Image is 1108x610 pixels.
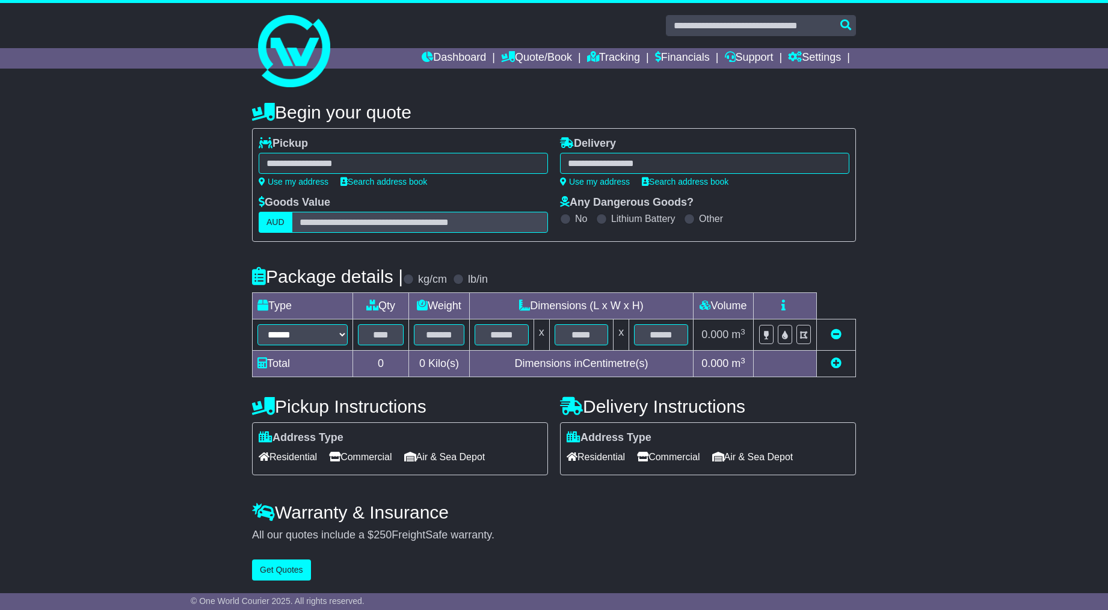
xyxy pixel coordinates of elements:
[340,177,427,186] a: Search address book
[725,48,774,69] a: Support
[560,177,630,186] a: Use my address
[637,448,700,466] span: Commercial
[259,177,328,186] a: Use my address
[560,137,616,150] label: Delivery
[329,448,392,466] span: Commercial
[409,351,470,377] td: Kilo(s)
[655,48,710,69] a: Financials
[712,448,793,466] span: Air & Sea Depot
[252,266,403,286] h4: Package details |
[699,213,723,224] label: Other
[259,137,308,150] label: Pickup
[788,48,841,69] a: Settings
[353,351,409,377] td: 0
[731,328,745,340] span: m
[374,529,392,541] span: 250
[259,196,330,209] label: Goods Value
[614,319,629,351] td: x
[567,431,651,445] label: Address Type
[468,273,488,286] label: lb/in
[253,351,353,377] td: Total
[740,356,745,365] sup: 3
[501,48,572,69] a: Quote/Book
[353,293,409,319] td: Qty
[534,319,549,351] td: x
[259,431,343,445] label: Address Type
[409,293,470,319] td: Weight
[731,357,745,369] span: m
[469,351,693,377] td: Dimensions in Centimetre(s)
[259,448,317,466] span: Residential
[693,293,753,319] td: Volume
[560,196,694,209] label: Any Dangerous Goods?
[560,396,856,416] h4: Delivery Instructions
[422,48,486,69] a: Dashboard
[259,212,292,233] label: AUD
[587,48,640,69] a: Tracking
[252,529,856,542] div: All our quotes include a $ FreightSafe warranty.
[469,293,693,319] td: Dimensions (L x W x H)
[701,357,728,369] span: 0.000
[252,559,311,581] button: Get Quotes
[418,273,447,286] label: kg/cm
[253,293,353,319] td: Type
[567,448,625,466] span: Residential
[831,357,842,369] a: Add new item
[252,102,856,122] h4: Begin your quote
[419,357,425,369] span: 0
[404,448,485,466] span: Air & Sea Depot
[831,328,842,340] a: Remove this item
[252,502,856,522] h4: Warranty & Insurance
[252,396,548,416] h4: Pickup Instructions
[740,327,745,336] sup: 3
[575,213,587,224] label: No
[191,596,365,606] span: © One World Courier 2025. All rights reserved.
[642,177,728,186] a: Search address book
[701,328,728,340] span: 0.000
[611,213,676,224] label: Lithium Battery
